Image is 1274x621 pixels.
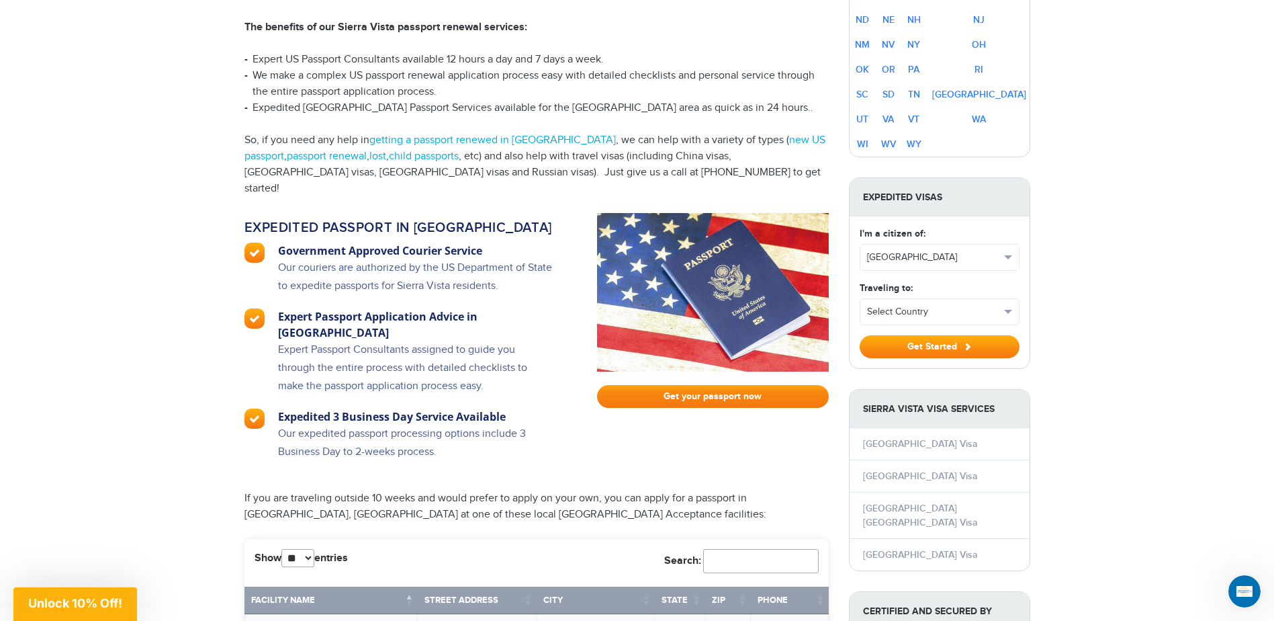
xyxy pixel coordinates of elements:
p: Our couriers are authorized by the US Department of State to expedite passports for Sierra Vista ... [278,259,554,308]
a: Expedited passport in [GEOGRAPHIC_DATA] Government Approved Courier Service Our couriers are auth... [244,213,577,474]
label: I'm a citizen of: [860,226,925,241]
a: child passports [389,150,459,163]
strong: Sierra Vista Visa Services [850,390,1030,428]
a: SD [882,89,895,100]
a: WA [972,114,986,125]
a: WI [857,138,868,150]
a: NM [855,39,870,50]
label: Show entries [255,549,348,567]
label: Search: [664,549,819,573]
button: Select Country [860,299,1019,325]
a: VA [882,114,894,125]
a: Get your passport now [597,385,829,408]
a: NE [882,14,895,26]
a: getting a passport renewed in [GEOGRAPHIC_DATA] [369,134,616,147]
h3: Expedited 3 Business Day Service Available [278,409,554,425]
a: NJ [973,14,985,26]
span: Select Country [867,305,1000,319]
a: OH [972,39,986,50]
a: new US passport [244,134,825,163]
a: lost [369,150,386,163]
p: Expert Passport Consultants assigned to guide you through the entire process with detailed checkl... [278,341,554,409]
a: [GEOGRAPHIC_DATA] Visa [863,549,978,561]
input: Search: [703,549,819,573]
select: Showentries [281,549,314,567]
h2: Expedited passport in [GEOGRAPHIC_DATA] [244,220,554,236]
div: Unlock 10% Off! [13,587,137,621]
li: Expedited [GEOGRAPHIC_DATA] Passport Services available for the [GEOGRAPHIC_DATA] area as quick a... [244,100,829,116]
a: TN [908,89,920,100]
h3: Government Approved Courier Service [278,243,554,259]
a: ND [856,14,869,26]
button: Get Started [860,335,1019,358]
a: NH [907,14,921,26]
li: Expert US Passport Consultants available 12 hours a day and 7 days a week. [244,52,829,68]
iframe: Intercom live chat [1228,575,1261,608]
a: [GEOGRAPHIC_DATA] Visa [863,438,978,450]
img: passport-fast [597,213,829,372]
a: OK [856,64,869,75]
a: SC [856,89,868,100]
strong: Expedited Visas [850,178,1030,216]
h3: Expert Passport Application Advice in [GEOGRAPHIC_DATA] [278,308,554,341]
th: Zip: activate to sort column ascending [705,587,750,614]
th: Facility Name: activate to sort column descending [244,587,418,614]
a: [GEOGRAPHIC_DATA] [GEOGRAPHIC_DATA] Visa [863,503,978,528]
p: If you are traveling outside 10 weeks and would prefer to apply on your own, you can apply for a ... [244,491,829,523]
a: NV [882,39,895,50]
a: RI [974,64,983,75]
th: Phone: activate to sort column ascending [751,587,829,614]
a: VT [908,114,919,125]
a: WY [907,138,921,150]
th: State: activate to sort column ascending [655,587,705,614]
a: [GEOGRAPHIC_DATA] Visa [863,470,978,482]
span: Unlock 10% Off! [28,596,122,610]
strong: The benefits of our Sierra Vista passport renewal services: [244,21,527,34]
a: NY [907,39,920,50]
label: Traveling to: [860,281,913,295]
p: Our expedited passport processing options include 3 Business Day to 2-weeks process. [278,425,554,474]
a: PA [908,64,919,75]
th: City: activate to sort column ascending [537,587,655,614]
li: We make a complex US passport renewal application process easy with detailed checklists and perso... [244,68,829,100]
a: WV [881,138,896,150]
span: [GEOGRAPHIC_DATA] [867,251,1000,264]
a: passport renewal [287,150,367,163]
a: [GEOGRAPHIC_DATA] [932,89,1026,100]
a: UT [856,114,868,125]
a: OR [882,64,895,75]
th: Street Address: activate to sort column ascending [418,587,537,614]
button: [GEOGRAPHIC_DATA] [860,245,1019,270]
p: So, if you need any help in , we can help with a variety of types ( , , , , etc) and also help wi... [244,132,829,197]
